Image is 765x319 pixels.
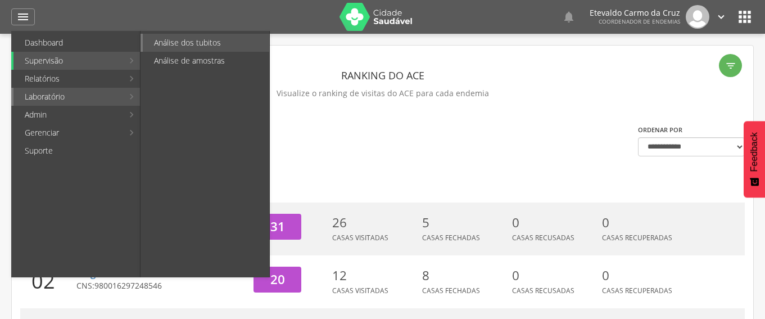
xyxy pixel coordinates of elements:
span: Casas Visitadas [332,286,388,295]
span: Casas Recuperadas [602,233,672,242]
i:  [562,10,576,24]
p: 26 [332,214,417,232]
a: Análise de amostras [143,52,269,70]
p: 12 [332,267,417,285]
a: Relatórios [13,70,123,88]
p: Visualize o ranking de visitas do ACE para cada endemia [20,86,745,101]
i:  [736,8,754,26]
span: 31 [270,218,285,235]
p: CNS: [76,280,245,291]
p: Etevaldo Carmo da Cruz [590,9,680,17]
a: Laboratório [13,88,123,106]
header: Ranking do ACE [20,65,745,86]
a: Admin [13,106,123,124]
i:  [725,60,736,71]
p: 0 [602,267,686,285]
span: Casas Visitadas [332,233,388,242]
i:  [16,10,30,24]
a: Análise dos tubitos [143,34,269,52]
a:  [562,5,576,29]
span: Casas Recuperadas [602,286,672,295]
p: 0 [512,214,596,232]
div: 02 [20,255,76,308]
label: Ordenar por [638,125,682,134]
span: 20 [270,271,285,288]
span: Casas Recusadas [512,233,574,242]
span: Coordenador de Endemias [599,17,680,25]
a: Gerenciar [13,124,123,142]
a:  [11,8,35,25]
i:  [715,11,727,23]
p: 8 [422,267,506,285]
span: Casas Recusadas [512,286,574,295]
span: Feedback [749,132,759,172]
a: Suporte [13,142,140,160]
p: 0 [602,214,686,232]
a: Supervisão [13,52,123,70]
span: Casas Fechadas [422,233,480,242]
span: Casas Fechadas [422,286,480,295]
a:  [715,5,727,29]
a: Dashboard [13,34,140,52]
p: 0 [512,267,596,285]
span: 980016297248546 [94,280,162,291]
a: Magno Damiao Alcantara Pires [76,267,216,280]
button: Feedback - Mostrar pesquisa [744,121,765,197]
p: 5 [422,214,506,232]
